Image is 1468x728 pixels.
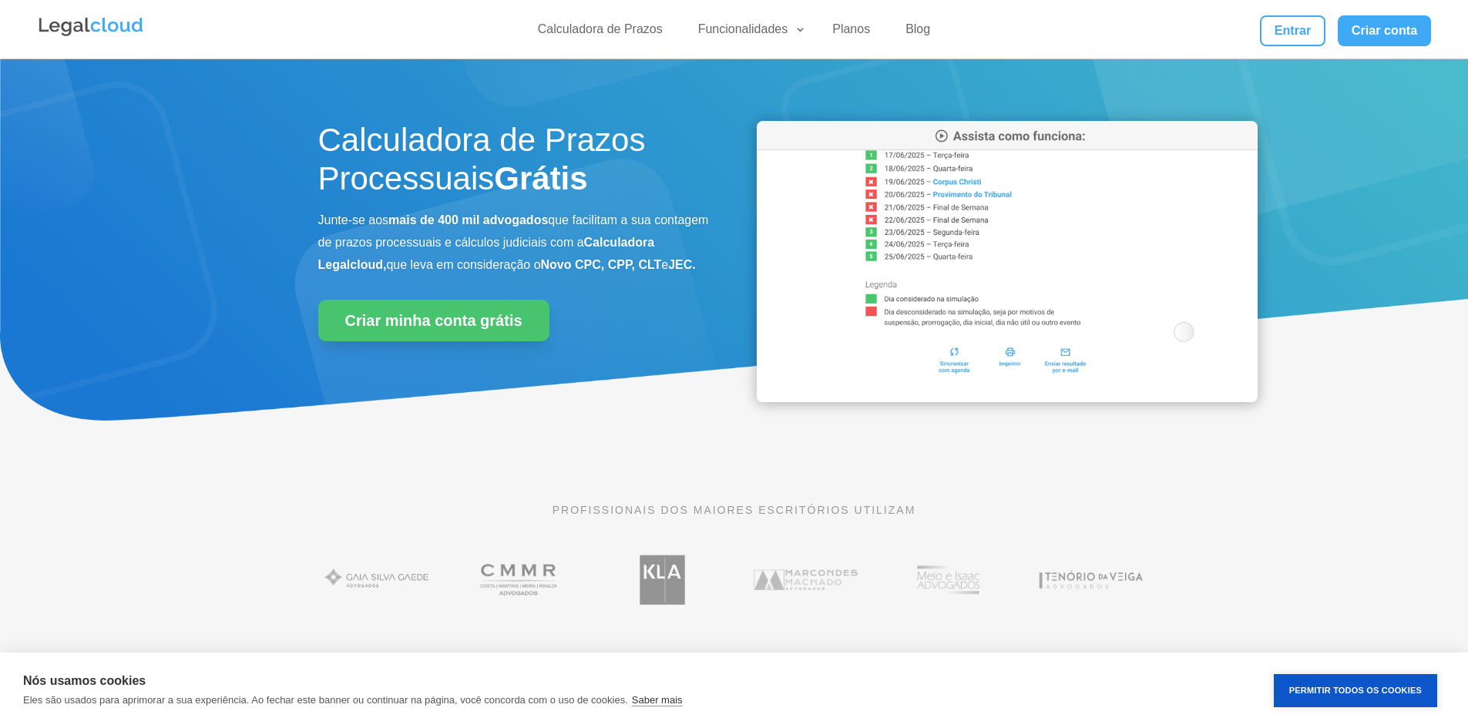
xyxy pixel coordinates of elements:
[1338,15,1432,46] a: Criar conta
[318,210,711,276] p: Junte-se aos que facilitam a sua contagem de prazos processuais e cálculos judiciais com a que le...
[461,547,579,612] img: Costa Martins Meira Rinaldi Advogados
[494,160,587,196] strong: Grátis
[318,502,1151,518] p: PROFISSIONAIS DOS MAIORES ESCRITÓRIOS UTILIZAM
[23,674,146,687] strong: Nós usamos cookies
[1260,15,1325,46] a: Entrar
[1274,674,1437,707] button: Permitir Todos os Cookies
[668,258,696,271] b: JEC.
[689,22,807,44] a: Funcionalidades
[318,121,711,206] h1: Calculadora de Prazos Processuais
[23,694,628,706] p: Eles são usados para aprimorar a sua experiência. Ao fechar este banner ou continuar na página, v...
[747,547,865,612] img: Marcondes Machado Advogados utilizam a Legalcloud
[896,22,939,44] a: Blog
[823,22,879,44] a: Planos
[37,28,145,41] a: Logo da Legalcloud
[632,694,683,706] a: Saber mais
[318,300,549,341] a: Criar minha conta grátis
[318,547,436,612] img: Gaia Silva Gaede Advogados Associados
[37,15,145,39] img: Legalcloud Logo
[318,236,655,271] b: Calculadora Legalcloud,
[529,22,672,44] a: Calculadora de Prazos
[541,258,662,271] b: Novo CPC, CPP, CLT
[757,391,1258,404] a: Calculadora de Prazos Processuais da Legalcloud
[603,547,721,612] img: Koury Lopes Advogados
[1032,547,1150,612] img: Tenório da Veiga Advogados
[757,121,1258,402] img: Calculadora de Prazos Processuais da Legalcloud
[889,547,1007,612] img: Profissionais do escritório Melo e Isaac Advogados utilizam a Legalcloud
[388,213,548,226] b: mais de 400 mil advogados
